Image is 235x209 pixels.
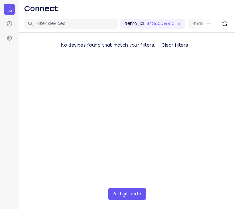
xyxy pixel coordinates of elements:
a: Sessions [4,18,15,29]
button: Refresh [220,19,230,29]
button: Clear filters [156,39,193,52]
button: 6-digit code [108,188,146,200]
input: Filter devices... [35,21,114,27]
a: Connect [4,4,15,15]
span: No devices found that match your filters. [61,42,155,48]
label: demo_id [124,21,144,27]
h1: Connect [24,4,58,14]
label: Email [192,21,203,27]
a: Settings [4,32,15,44]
